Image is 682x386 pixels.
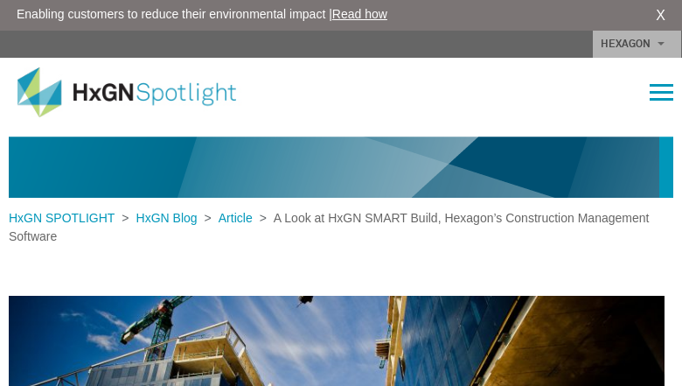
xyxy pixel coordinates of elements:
a: HEXAGON [593,31,681,58]
a: Article [212,211,260,225]
a: Read how [332,7,387,21]
span: Enabling customers to reduce their environmental impact | [17,5,387,24]
a: HxGN SPOTLIGHT [9,211,122,225]
a: X [656,5,665,26]
a: HxGN Blog [129,211,205,225]
span: A Look at HxGN SMART Build, Hexagon’s Construction Management Software [9,211,649,243]
img: HxGN Spotlight [17,67,262,118]
div: > > > [9,209,673,246]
